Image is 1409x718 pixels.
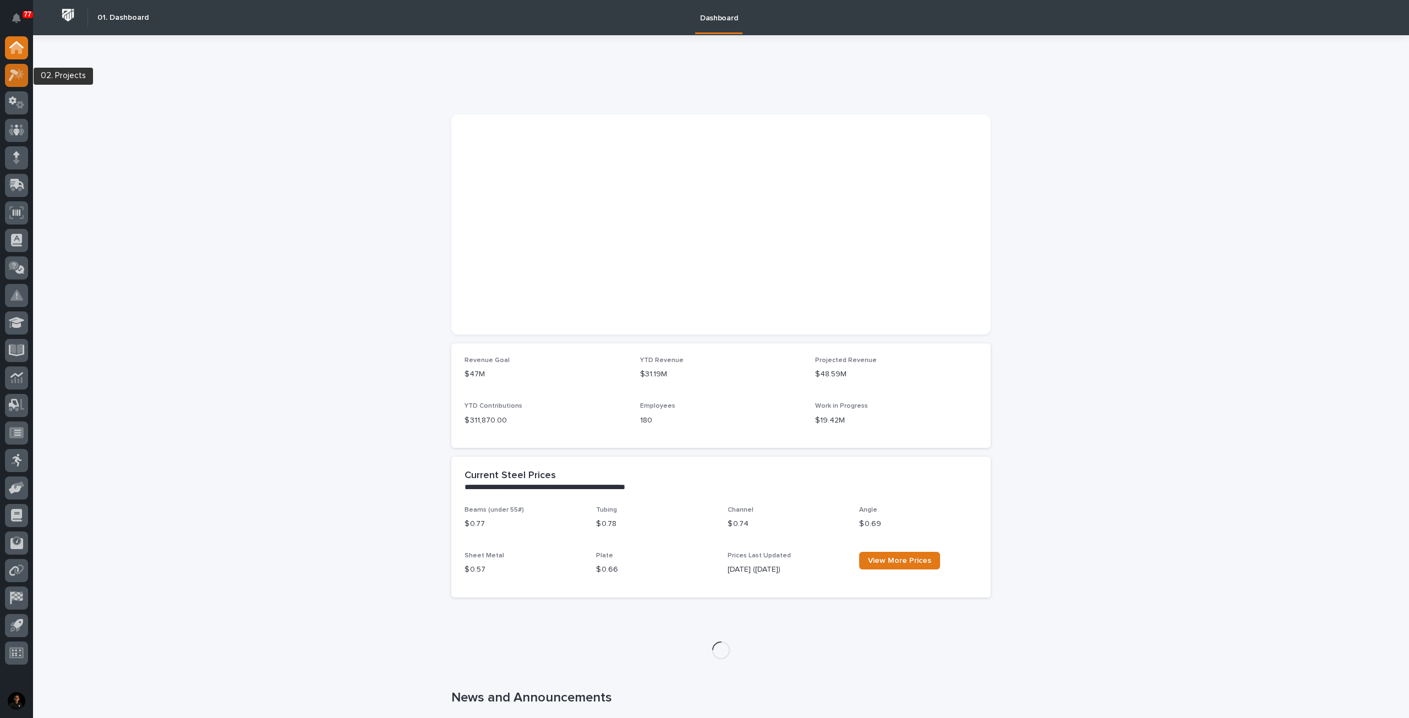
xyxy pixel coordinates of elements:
p: $ 0.57 [465,564,583,576]
span: Angle [859,507,877,513]
span: Sheet Metal [465,552,504,559]
p: $ 0.66 [596,564,714,576]
img: Workspace Logo [58,5,78,25]
h2: Current Steel Prices [465,470,556,482]
div: Notifications77 [14,13,28,31]
span: Revenue Goal [465,357,510,364]
h1: News and Announcements [451,690,991,706]
p: [DATE] ([DATE]) [728,564,846,576]
p: $ 311,870.00 [465,415,627,426]
button: users-avatar [5,689,28,712]
p: 77 [24,10,31,18]
span: Employees [640,403,675,409]
button: Notifications [5,7,28,30]
span: Channel [728,507,753,513]
p: 180 [640,415,802,426]
span: Prices Last Updated [728,552,791,559]
h2: 01. Dashboard [97,13,149,23]
span: Tubing [596,507,617,513]
span: Work in Progress [815,403,868,409]
p: $19.42M [815,415,977,426]
p: $ 0.69 [859,518,977,530]
p: $31.19M [640,369,802,380]
span: View More Prices [868,557,931,564]
a: View More Prices [859,552,940,569]
p: $48.59M [815,369,977,380]
span: YTD Revenue [640,357,684,364]
span: YTD Contributions [465,403,522,409]
span: Beams (under 55#) [465,507,524,513]
p: $47M [465,369,627,380]
span: Plate [596,552,613,559]
p: $ 0.78 [596,518,714,530]
p: $ 0.74 [728,518,846,530]
span: Projected Revenue [815,357,877,364]
p: $ 0.77 [465,518,583,530]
